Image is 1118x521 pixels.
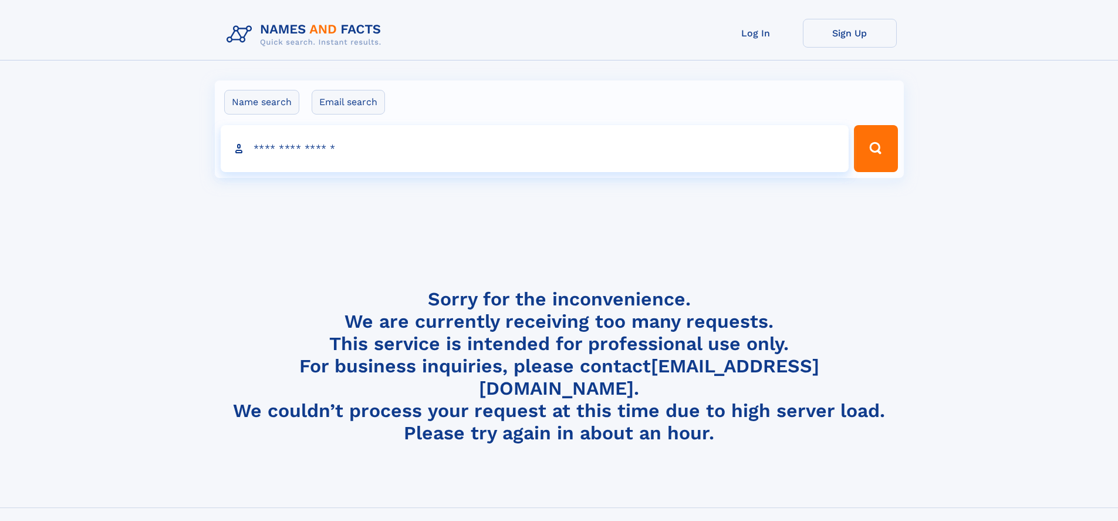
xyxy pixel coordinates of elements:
[222,19,391,51] img: Logo Names and Facts
[224,90,299,115] label: Name search
[221,125,849,172] input: search input
[479,355,819,399] a: [EMAIL_ADDRESS][DOMAIN_NAME]
[803,19,897,48] a: Sign Up
[312,90,385,115] label: Email search
[709,19,803,48] a: Log In
[854,125,897,172] button: Search Button
[222,288,897,445] h4: Sorry for the inconvenience. We are currently receiving too many requests. This service is intend...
